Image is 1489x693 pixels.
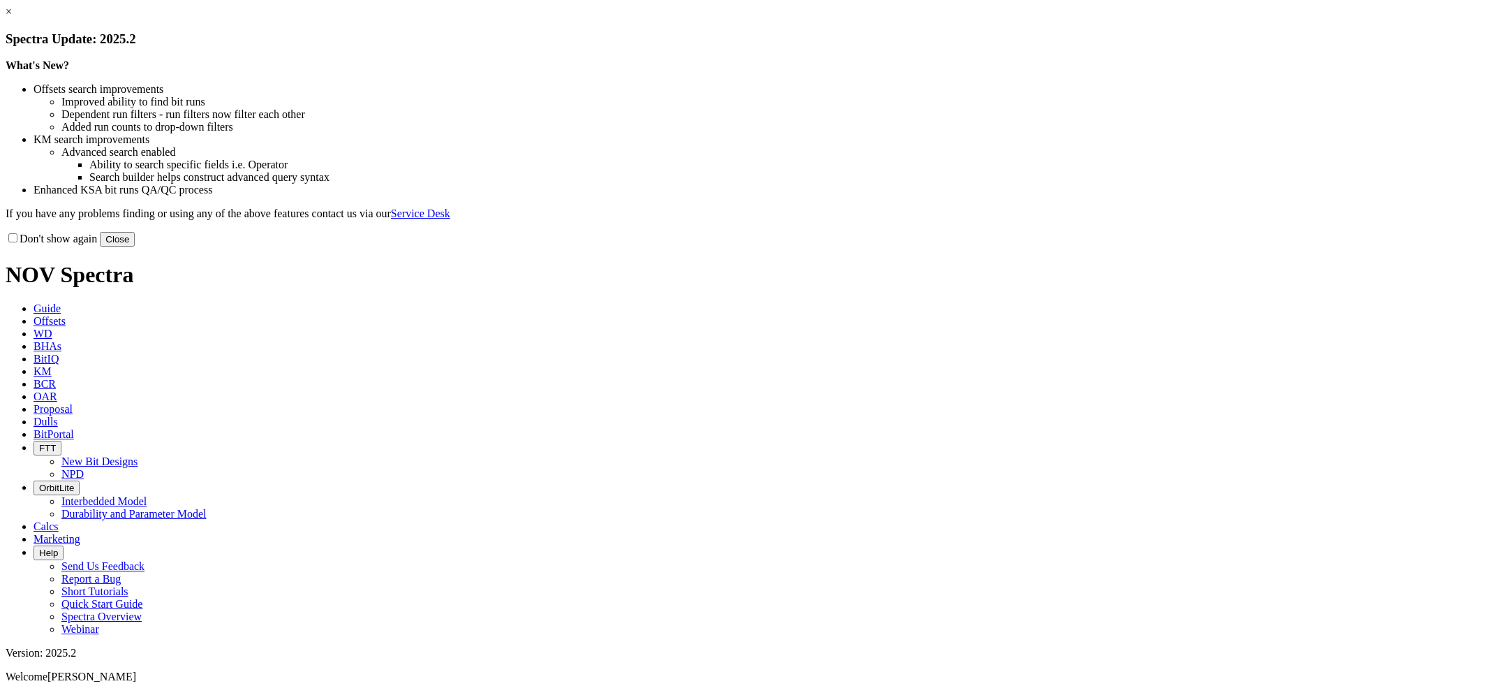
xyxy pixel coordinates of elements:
[34,428,74,440] a: BitPortal
[61,455,138,467] a: New Bit Designs
[34,403,73,415] a: Proposal
[6,59,69,71] strong: What's New?
[6,262,1483,288] h1: NOV Spectra
[34,416,58,428] a: Dulls
[61,108,1483,121] li: Dependent run filters - run filters now filter each other
[61,585,128,597] a: Short Tutorials
[34,83,1483,96] li: Offsets search improvements
[61,96,1483,108] li: Improved ability to find bit runs
[34,184,1483,196] li: Enhanced KSA bit runs QA/QC process
[34,328,52,340] a: WD
[61,598,142,610] a: Quick Start Guide
[8,233,17,242] input: Don't show again
[6,31,1483,47] h3: Spectra Update: 2025.2
[39,483,74,493] span: OrbitLite
[39,443,56,453] span: FTT
[34,315,66,327] a: Offsets
[34,441,61,455] button: FTT
[61,121,1483,133] li: Added run counts to drop-down filters
[47,671,136,683] span: [PERSON_NAME]
[61,623,99,635] a: Webinar
[89,159,1483,171] li: Ability to search specific fields i.e. Operator
[6,207,1483,220] p: If you have any problems finding or using any of the above features contact us via our
[61,573,121,585] a: Report a Bug
[34,353,59,365] a: BitIQ
[34,378,56,390] a: BCR
[61,468,84,480] a: NPD
[61,495,147,507] a: Interbedded Model
[100,232,135,247] button: Close
[34,533,80,545] a: Marketing
[39,548,58,558] span: Help
[61,508,207,520] a: Durability and Parameter Model
[89,171,1483,184] li: Search builder helps construct advanced query syntax
[34,302,61,314] a: Guide
[6,671,1483,683] p: Welcome
[34,520,59,532] a: Calcs
[34,133,1483,146] li: KM search improvements
[34,340,61,352] a: BHAs
[34,365,52,377] a: KM
[391,207,450,219] a: Service Desk
[34,546,64,560] button: Help
[6,233,97,245] label: Don't show again
[6,6,12,17] a: ×
[34,391,57,402] a: OAR
[6,647,1483,659] div: Version: 2025.2
[34,481,80,495] button: OrbitLite
[61,146,1483,159] li: Advanced search enabled
[61,560,145,572] a: Send Us Feedback
[61,611,142,622] a: Spectra Overview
